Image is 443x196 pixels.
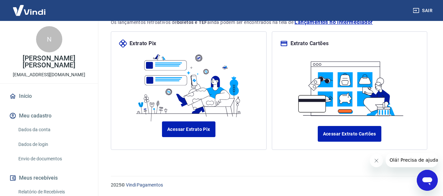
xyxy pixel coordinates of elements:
a: Lançamentos no Intermediador [294,18,373,26]
img: ilustrapix.38d2ed8fdf785898d64e9b5bf3a9451d.svg [133,47,244,121]
button: Sair [412,5,435,17]
p: Os lançamentos retroativos de ainda podem ser encontrados na tela de [111,18,427,26]
p: [EMAIL_ADDRESS][DOMAIN_NAME] [13,71,85,78]
a: Vindi Pagamentos [126,182,163,187]
iframe: Fechar mensagem [370,154,383,167]
p: 2025 © [111,182,427,188]
a: Acessar Extrato Cartões [318,126,381,142]
p: [PERSON_NAME] [PERSON_NAME] [5,55,93,69]
button: Meu cadastro [8,109,90,123]
div: N [36,26,62,52]
strong: boletos e TEF [177,20,207,25]
iframe: Botão para abrir a janela de mensagens [417,170,438,191]
a: Dados da conta [16,123,90,136]
img: ilustracard.1447bf24807628a904eb562bb34ea6f9.svg [294,55,405,118]
a: Envio de documentos [16,152,90,166]
button: Meus recebíveis [8,171,90,185]
a: Início [8,89,90,103]
p: Extrato Cartões [291,40,329,47]
iframe: Mensagem da empresa [386,153,438,167]
a: Acessar Extrato Pix [162,121,215,137]
img: Vindi [8,0,50,20]
a: Dados de login [16,138,90,151]
span: Olá! Precisa de ajuda? [4,5,55,10]
p: Extrato Pix [130,40,156,47]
